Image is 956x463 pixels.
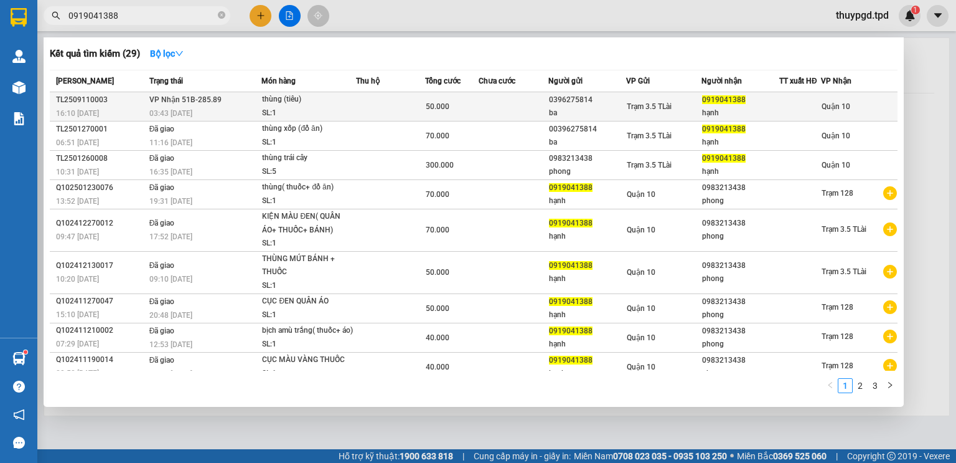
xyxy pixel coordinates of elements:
div: phong [702,272,779,285]
button: right [883,378,897,393]
img: warehouse-icon [12,81,26,94]
span: 50.000 [426,102,449,111]
span: 16:35 [DATE] [149,168,192,176]
div: hạnh [702,107,779,120]
div: SL: 1 [262,367,355,381]
span: 13:52 [DATE] [56,197,99,206]
span: 0919041388 [549,327,593,335]
div: TL2509110003 [56,93,146,107]
span: plus-circle [883,186,897,200]
img: logo-vxr [11,8,27,27]
strong: VP: SĐT: [4,45,129,55]
div: thùng (tiêu) [262,93,355,107]
input: Tìm tên, số ĐT hoặc mã đơn [68,9,215,22]
span: VP Nhận 51B-285.89 [149,95,222,104]
span: 0919041388 [549,219,593,227]
div: SL: 5 [262,165,355,179]
span: 0919041388 [702,125,746,133]
div: 0983213438 [702,217,779,230]
li: 3 [868,378,883,393]
span: Trạm 3.5 TLài [822,267,866,276]
div: 0983213438 [702,181,779,194]
div: 0396275814 [549,93,626,107]
span: question-circle [13,381,25,393]
span: TP2509110015 [25,6,86,16]
div: CỤC MÀU VÀNG THUỐC [262,353,355,367]
span: Người nhận [701,77,742,85]
span: Quận 10 [822,161,850,169]
div: 0983213438 [702,325,779,338]
span: 300.000 [426,161,454,169]
strong: CTY XE KHÁCH [54,16,134,29]
div: hạnh [549,338,626,351]
div: TL2501270001 [56,123,146,136]
span: 20:48 [DATE] [149,311,192,320]
span: Quận 10 [627,268,655,277]
span: [PERSON_NAME] [56,77,114,85]
span: Trạm 3.5 TLài [822,225,866,234]
span: Đã giao [149,356,175,365]
button: left [823,378,838,393]
button: Bộ lọcdown [140,44,194,64]
div: bịch amù trắng( thuốc+ áo) [262,324,355,338]
div: thùng trái cây [262,151,355,165]
div: SL: 1 [262,136,355,150]
img: warehouse-icon [12,352,26,365]
span: 70.000 [426,131,449,140]
span: plus-circle [883,300,897,314]
div: CỤC ĐEN QUẦN ÁO [262,295,355,308]
div: Q102412130017 [56,259,146,272]
li: Previous Page [823,378,838,393]
span: Quận 10 [627,333,655,342]
strong: N.nhận: [4,90,104,100]
span: Đã giao [149,183,175,192]
span: 0919041388 [549,356,593,365]
span: 40.000 [426,333,449,342]
a: 2 [853,379,867,393]
img: warehouse-icon [12,50,26,63]
div: phong [549,165,626,178]
div: Q102411210002 [56,324,146,337]
span: 50.000 [426,268,449,277]
span: 06:51 [DATE] [56,138,99,147]
span: Trạm 128 [822,361,853,370]
div: THÙNG MÚT BÁNH + THUỐC [262,252,355,279]
span: plus-circle [883,265,897,279]
span: Đã giao [149,219,175,227]
span: 0919041388 [549,297,593,306]
span: 16:10 [DATE] [56,109,99,118]
div: hạnh [549,367,626,380]
div: SL: 1 [262,107,355,120]
span: VP Nhận [821,77,851,85]
span: 09:47 [DATE] [56,232,99,241]
span: [DATE] [136,6,162,16]
li: 1 [838,378,853,393]
span: chú châu CMND: [35,90,104,100]
span: Đã giao [149,261,175,270]
span: 70.000 [426,226,449,234]
span: Quận 10 [627,304,655,313]
div: hạnh [549,230,626,243]
span: notification [13,409,25,421]
span: Tổng cước [425,77,461,85]
div: phong [702,308,779,322]
span: Đã giao [149,297,175,306]
span: Trạng thái [149,77,183,85]
span: 14:13 [DATE] [149,370,192,378]
li: 2 [853,378,868,393]
span: 0919041388 [549,261,593,270]
span: 09:10 [DATE] [149,275,192,284]
div: 0983213438 [702,295,779,308]
span: 10:20 [DATE] [56,275,99,284]
span: 15:10 [DATE] [56,310,99,319]
span: 17:52 [DATE] [149,232,192,241]
span: Trạm 128 [822,303,853,312]
div: hạnh [702,136,779,149]
div: hạnh [549,194,626,208]
span: message [13,437,25,449]
div: phong [702,338,779,351]
span: left [827,381,834,389]
span: 11:16 [DATE] [149,138,192,147]
a: 1 [838,379,852,393]
div: hạnh [549,272,626,285]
